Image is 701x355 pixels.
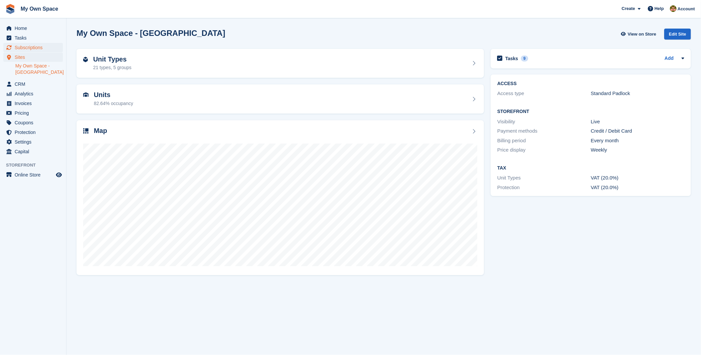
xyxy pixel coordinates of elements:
span: Home [15,24,55,33]
span: Create [622,5,635,12]
h2: Storefront [497,109,684,114]
span: Analytics [15,89,55,98]
a: Unit Types 21 types, 5 groups [77,49,484,78]
div: Weekly [591,146,684,154]
h2: My Own Space - [GEOGRAPHIC_DATA] [77,29,225,38]
a: menu [3,53,63,62]
span: Invoices [15,99,55,108]
a: menu [3,147,63,156]
img: map-icn-33ee37083ee616e46c38cad1a60f524a97daa1e2b2c8c0bc3eb3415660979fc1.svg [83,128,88,134]
span: Account [678,6,695,12]
h2: Units [94,91,133,99]
div: Live [591,118,684,126]
div: VAT (20.0%) [591,184,684,191]
h2: Tasks [505,56,518,61]
span: Help [655,5,664,12]
div: Protection [497,184,591,191]
div: 21 types, 5 groups [93,64,131,71]
a: menu [3,170,63,179]
div: Payment methods [497,127,591,135]
a: Map [77,120,484,275]
a: menu [3,33,63,43]
span: Storefront [6,162,66,169]
div: Billing period [497,137,591,145]
a: menu [3,137,63,147]
div: 9 [521,56,529,61]
img: unit-icn-7be61d7bf1b0ce9d3e12c5938cc71ed9869f7b940bace4675aadf7bd6d80202e.svg [83,92,88,97]
a: menu [3,79,63,89]
span: Settings [15,137,55,147]
h2: Tax [497,166,684,171]
a: Edit Site [664,29,691,42]
a: menu [3,24,63,33]
div: VAT (20.0%) [591,174,684,182]
span: View on Store [628,31,656,38]
h2: Unit Types [93,56,131,63]
span: Subscriptions [15,43,55,52]
a: My Own Space - [GEOGRAPHIC_DATA] [15,63,63,75]
img: unit-type-icn-2b2737a686de81e16bb02015468b77c625bbabd49415b5ef34ead5e3b44a266d.svg [83,57,88,62]
span: Sites [15,53,55,62]
a: Preview store [55,171,63,179]
img: stora-icon-8386f47178a22dfd0bd8f6a31ec36ba5ce8667c1dd55bd0f319d3a0aa187defe.svg [5,4,15,14]
img: Keely Collin [670,5,677,12]
a: menu [3,99,63,108]
a: Add [665,55,674,62]
span: Coupons [15,118,55,127]
span: CRM [15,79,55,89]
div: Visibility [497,118,591,126]
span: Online Store [15,170,55,179]
a: Units 82.64% occupancy [77,84,484,114]
div: Access type [497,90,591,97]
span: Tasks [15,33,55,43]
div: Unit Types [497,174,591,182]
h2: Map [94,127,107,135]
span: Protection [15,128,55,137]
a: menu [3,43,63,52]
a: menu [3,89,63,98]
a: View on Store [620,29,659,40]
div: Credit / Debit Card [591,127,684,135]
a: menu [3,108,63,118]
a: menu [3,128,63,137]
span: Capital [15,147,55,156]
div: Price display [497,146,591,154]
div: 82.64% occupancy [94,100,133,107]
div: Edit Site [664,29,691,40]
div: Standard Padlock [591,90,684,97]
div: Every month [591,137,684,145]
a: My Own Space [18,3,61,14]
a: menu [3,118,63,127]
span: Pricing [15,108,55,118]
h2: ACCESS [497,81,684,86]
